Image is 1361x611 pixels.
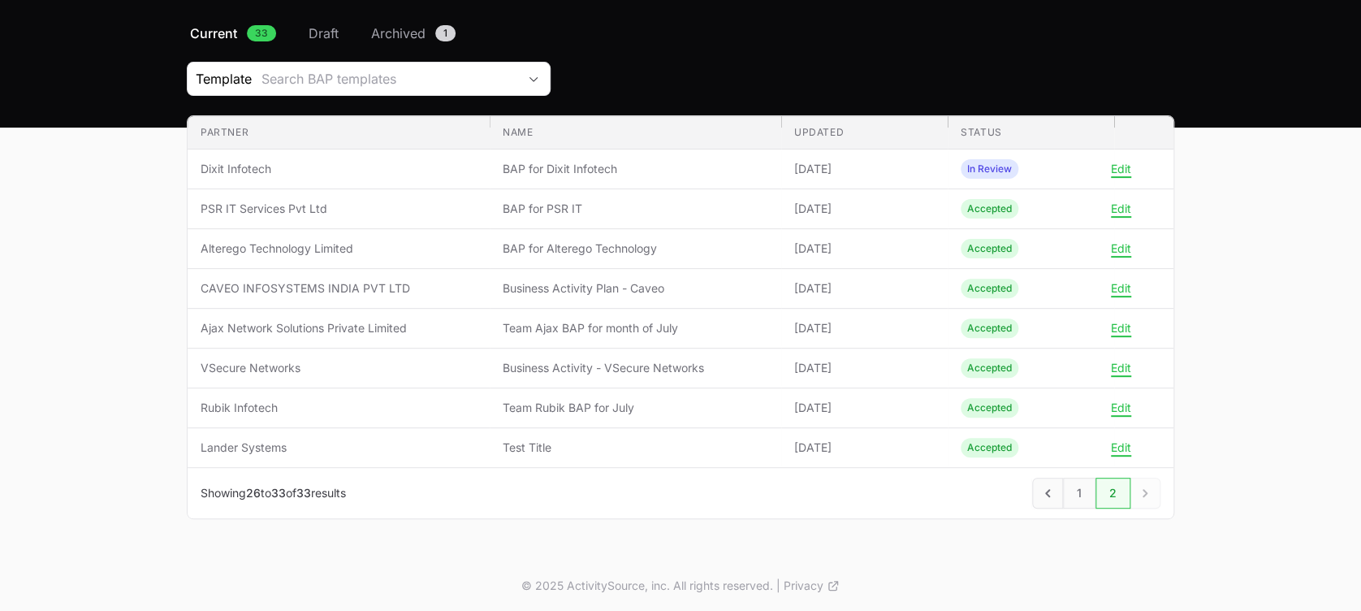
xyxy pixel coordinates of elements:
span: Template [188,69,252,89]
p: Showing to of results [201,485,346,501]
button: Edit [1111,321,1131,336]
span: Business Activity Plan - Caveo [503,280,768,297]
span: 33 [296,486,311,500]
span: | [776,578,780,594]
th: Partner [188,116,490,149]
span: [DATE] [794,400,935,416]
span: [DATE] [794,280,935,297]
button: Edit [1111,361,1131,375]
span: Alterego Technology Limited [201,240,477,257]
span: Dixit Infotech [201,161,477,177]
span: Lander Systems [201,440,477,456]
button: Edit [1111,401,1131,415]
span: 1 [435,25,456,41]
span: BAP for Alterego Technology [503,240,768,257]
span: Team Ajax BAP for month of July [503,320,768,336]
a: Privacy [784,578,840,594]
span: Archived [371,24,426,43]
th: Updated [781,116,948,149]
span: Test Title [503,440,768,456]
a: Previous [1032,478,1063,509]
span: 33 [247,25,276,41]
span: Current [190,24,237,43]
button: Edit [1111,440,1131,455]
span: [DATE] [794,240,935,257]
section: Business Activity Plan Filters [187,62,1174,96]
span: BAP for PSR IT [503,201,768,217]
a: Archived1 [368,24,459,43]
span: VSecure Networks [201,360,477,376]
section: Business Activity Plan Submissions [187,115,1174,519]
span: Team Rubik BAP for July [503,400,768,416]
span: Rubik Infotech [201,400,477,416]
div: Search BAP templates [261,69,517,89]
a: 1 [1063,478,1095,509]
span: Draft [309,24,339,43]
button: Edit [1111,241,1131,256]
button: Edit [1111,281,1131,296]
nav: Business Activity Plan Navigation navigation [187,24,1174,43]
span: [DATE] [794,201,935,217]
span: PSR IT Services Pvt Ltd [201,201,477,217]
span: Ajax Network Solutions Private Limited [201,320,477,336]
p: © 2025 ActivitySource, inc. All rights reserved. [521,578,773,594]
span: BAP for Dixit Infotech [503,161,768,177]
span: [DATE] [794,161,935,177]
button: Edit [1111,201,1131,216]
span: CAVEO INFOSYSTEMS INDIA PVT LTD [201,280,477,297]
th: Name [490,116,781,149]
span: [DATE] [794,360,935,376]
span: 26 [246,486,261,500]
span: [DATE] [794,320,935,336]
a: 2 [1095,478,1130,509]
a: Draft [305,24,342,43]
button: Search BAP templates [252,63,550,95]
a: Current33 [187,24,279,43]
span: [DATE] [794,440,935,456]
span: Business Activity - VSecure Networks [503,360,768,376]
th: Status [948,116,1114,149]
span: 33 [271,486,286,500]
button: Edit [1111,162,1131,176]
